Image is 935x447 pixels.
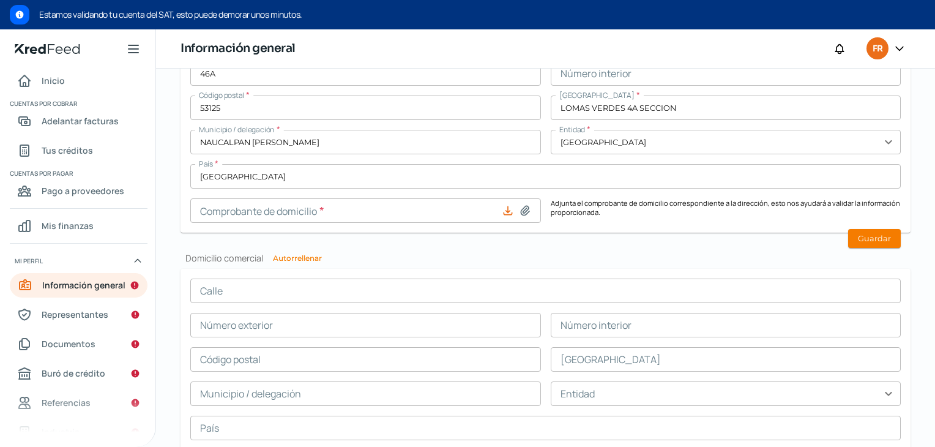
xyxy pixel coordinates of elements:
[199,90,244,100] span: Código postal
[42,366,105,381] span: Buró de crédito
[42,113,119,129] span: Adelantar facturas
[10,179,147,203] a: Pago a proveedores
[42,143,93,158] span: Tus créditos
[10,302,147,327] a: Representantes
[10,69,147,93] a: Inicio
[848,229,901,248] button: Guardar
[10,214,147,238] a: Mis finanzas
[10,332,147,356] a: Documentos
[10,273,147,298] a: Información general
[551,198,901,223] p: Adjunta el comprobante de domicilio correspondiente a la dirección, esto nos ayudará a validar la...
[42,424,80,440] span: Industria
[873,42,882,56] span: FR
[39,7,925,22] span: Estamos validando tu cuenta del SAT, esto puede demorar unos minutos.
[10,98,146,109] span: Cuentas por cobrar
[273,255,322,262] button: Autorrellenar
[10,361,147,386] a: Buró de crédito
[10,138,147,163] a: Tus créditos
[559,90,635,100] span: [GEOGRAPHIC_DATA]
[42,277,125,293] span: Información general
[10,391,147,415] a: Referencias
[10,109,147,133] a: Adelantar facturas
[15,255,43,266] span: Mi perfil
[559,124,585,135] span: Entidad
[42,183,124,198] span: Pago a proveedores
[181,40,296,58] h1: Información general
[10,420,147,445] a: Industria
[42,395,91,410] span: Referencias
[181,252,911,264] h2: Domicilio comercial
[199,159,213,169] span: País
[10,168,146,179] span: Cuentas por pagar
[42,336,95,351] span: Documentos
[42,218,94,233] span: Mis finanzas
[42,307,108,322] span: Representantes
[199,124,275,135] span: Municipio / delegación
[42,73,65,88] span: Inicio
